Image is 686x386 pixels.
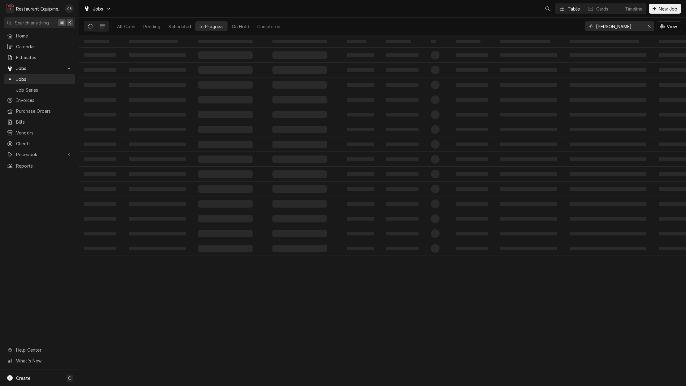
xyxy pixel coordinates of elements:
[4,31,75,41] a: Home
[129,247,186,250] span: ‌
[386,157,419,161] span: ‌
[456,83,488,87] span: ‌
[456,217,488,221] span: ‌
[500,217,557,221] span: ‌
[16,108,72,114] span: Purchase Orders
[431,51,440,59] span: ‌
[456,157,488,161] span: ‌
[456,40,480,43] span: ‌
[347,68,374,72] span: ‌
[272,111,327,118] span: ‌
[386,40,411,43] span: ‌
[500,143,557,146] span: ‌
[596,6,609,12] div: Cards
[4,95,75,105] a: Invoices
[198,40,253,43] span: ‌
[500,157,557,161] span: ‌
[386,232,419,235] span: ‌
[500,232,557,235] span: ‌
[16,65,63,72] span: Jobs
[84,187,116,191] span: ‌
[84,68,116,72] span: ‌
[347,53,374,57] span: ‌
[386,247,419,250] span: ‌
[431,229,440,238] span: ‌
[272,200,327,208] span: ‌
[4,161,75,171] a: Reports
[431,140,440,149] span: ‌
[431,66,440,74] span: ‌
[596,21,642,31] input: Keyword search
[386,217,419,221] span: ‌
[500,98,557,102] span: ‌
[431,95,440,104] span: ‌
[570,53,646,57] span: ‌
[4,138,75,149] a: Clients
[456,143,488,146] span: ‌
[431,214,440,223] span: ‌
[625,6,642,12] div: Timeline
[129,217,186,221] span: ‌
[4,356,75,366] a: Go to What's New
[129,143,186,146] span: ‌
[198,245,253,252] span: ‌
[198,111,253,118] span: ‌
[570,68,646,72] span: ‌
[347,202,374,206] span: ‌
[81,4,114,14] a: Go to Jobs
[347,157,374,161] span: ‌
[386,172,419,176] span: ‌
[272,185,327,193] span: ‌
[129,113,186,116] span: ‌
[570,113,646,116] span: ‌
[84,98,116,102] span: ‌
[500,172,557,176] span: ‌
[347,83,374,87] span: ‌
[347,40,367,43] span: ‌
[16,33,72,39] span: Home
[456,98,488,102] span: ‌
[570,187,646,191] span: ‌
[4,42,75,52] a: Calendar
[649,4,681,14] button: New Job
[84,128,116,131] span: ‌
[117,23,135,30] div: All Open
[15,20,49,26] span: Search anything
[500,53,557,57] span: ‌
[456,202,488,206] span: ‌
[16,43,72,50] span: Calendar
[347,217,374,221] span: ‌
[431,170,440,178] span: ‌
[570,128,646,131] span: ‌
[386,128,419,131] span: ‌
[272,156,327,163] span: ‌
[198,126,253,133] span: ‌
[198,66,253,74] span: ‌
[129,98,186,102] span: ‌
[500,187,557,191] span: ‌
[500,40,550,43] span: ‌
[272,40,327,43] span: ‌
[272,66,327,74] span: ‌
[386,202,419,206] span: ‌
[386,98,419,102] span: ‌
[198,200,253,208] span: ‌
[129,128,186,131] span: ‌
[347,172,374,176] span: ‌
[347,143,374,146] span: ‌
[500,68,557,72] span: ‌
[431,200,440,208] span: ‌
[79,35,686,386] table: In Progress Jobs List Loading
[84,247,116,250] span: ‌
[129,232,186,235] span: ‌
[16,347,72,353] span: Help Center
[666,23,678,30] span: View
[386,143,419,146] span: ‌
[129,202,186,206] span: ‌
[500,247,557,250] span: ‌
[4,85,75,95] a: Job Series
[272,96,327,103] span: ‌
[272,170,327,178] span: ‌
[500,202,557,206] span: ‌
[570,202,646,206] span: ‌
